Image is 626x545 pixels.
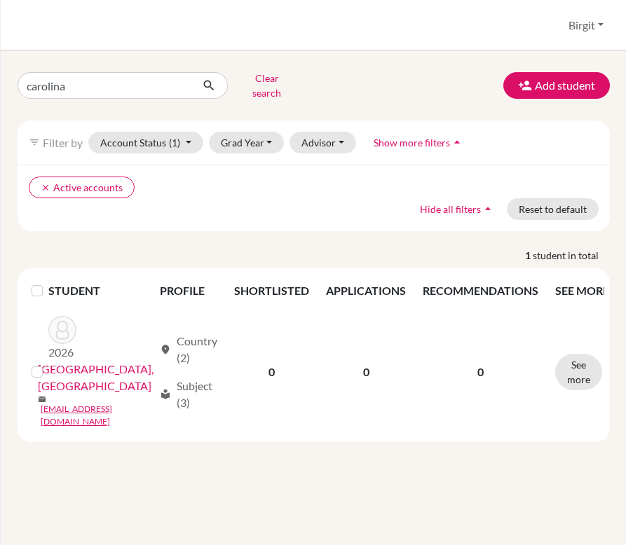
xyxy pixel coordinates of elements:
[450,135,464,149] i: arrow_drop_up
[226,274,318,308] th: SHORTLISTED
[533,248,610,263] span: student in total
[88,132,203,153] button: Account Status(1)
[408,198,507,220] button: Hide all filtersarrow_drop_up
[151,274,226,308] th: PROFILE
[562,12,610,39] button: Birgit
[503,72,610,99] button: Add student
[38,361,154,394] a: [GEOGRAPHIC_DATA], [GEOGRAPHIC_DATA]
[290,132,356,153] button: Advisor
[318,308,414,436] td: 0
[29,177,135,198] button: clearActive accounts
[414,274,547,308] th: RECOMMENDATIONS
[48,274,151,308] th: STUDENT
[160,378,217,411] div: Subject (3)
[169,137,180,149] span: (1)
[160,389,171,400] span: local_library
[160,333,217,366] div: Country (2)
[318,274,414,308] th: APPLICATIONS
[29,137,40,148] i: filter_list
[374,137,450,149] span: Show more filters
[48,344,76,361] p: 2026
[41,403,154,428] a: [EMAIL_ADDRESS][DOMAIN_NAME]
[362,132,476,153] button: Show more filtersarrow_drop_up
[41,183,50,193] i: clear
[423,364,538,380] p: 0
[525,248,533,263] strong: 1
[226,308,318,436] td: 0
[209,132,285,153] button: Grad Year
[507,198,599,220] button: Reset to default
[481,202,495,216] i: arrow_drop_up
[555,354,602,390] button: See more
[160,344,171,355] span: location_on
[48,316,76,344] img: Ferrara, Carolina
[18,72,191,99] input: Find student by name...
[43,136,83,149] span: Filter by
[38,395,46,403] span: mail
[420,203,481,215] span: Hide all filters
[228,67,306,104] button: Clear search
